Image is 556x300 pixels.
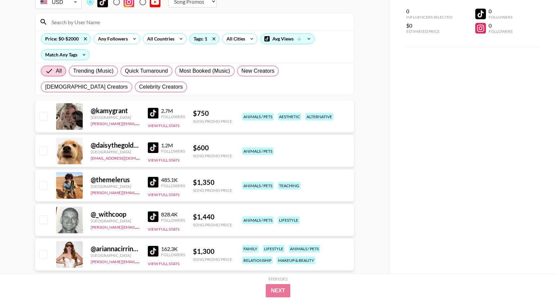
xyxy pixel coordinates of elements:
[289,245,320,253] div: animals / pets
[91,189,189,195] a: [PERSON_NAME][EMAIL_ADDRESS][DOMAIN_NAME]
[406,15,452,20] div: Influencers Selected
[91,154,157,161] a: [EMAIL_ADDRESS][DOMAIN_NAME]
[278,216,300,224] div: lifestyle
[193,257,232,262] div: Song Promo Price
[242,147,274,155] div: animals / pets
[278,113,301,120] div: aesthetic
[148,192,179,197] button: View Full Stats
[161,183,185,188] div: Followers
[91,184,140,189] div: [GEOGRAPHIC_DATA]
[161,149,185,154] div: Followers
[406,8,452,15] div: 0
[161,246,185,252] div: 162.3K
[56,67,62,75] span: All
[91,115,140,120] div: [GEOGRAPHIC_DATA]
[193,213,232,221] div: $ 1,440
[91,253,140,258] div: [GEOGRAPHIC_DATA]
[91,107,140,115] div: @ kamygrant
[278,182,301,189] div: teaching
[148,108,158,118] img: TikTok
[242,182,274,189] div: animals / pets
[91,223,189,230] a: [PERSON_NAME][EMAIL_ADDRESS][DOMAIN_NAME]
[268,276,288,281] div: Step 1 of 2
[242,245,259,253] div: family
[260,34,314,44] div: Avg Views
[125,67,168,75] span: Quick Turnaround
[91,176,140,184] div: @ themelerus
[193,144,232,152] div: $ 600
[406,22,452,29] div: $0
[148,142,158,153] img: TikTok
[489,15,512,20] div: Followers
[148,261,179,266] button: View Full Stats
[41,34,91,44] div: Price: $0-$2000
[161,218,185,223] div: Followers
[242,257,273,264] div: relationship
[193,247,232,256] div: $ 1,300
[406,29,452,34] div: Estimated Price
[489,22,512,29] div: 0
[91,245,140,253] div: @ ariannacirrincionereal
[91,258,189,264] a: [PERSON_NAME][EMAIL_ADDRESS][DOMAIN_NAME]
[47,17,350,27] input: Search by User Name
[161,252,185,257] div: Followers
[193,119,232,124] div: Song Promo Price
[242,113,274,120] div: animals / pets
[148,158,179,163] button: View Full Stats
[277,257,316,264] div: makeup & beauty
[148,211,158,222] img: TikTok
[148,123,179,128] button: View Full Stats
[193,178,232,187] div: $ 1,350
[263,245,285,253] div: lifestyle
[193,188,232,193] div: Song Promo Price
[94,34,129,44] div: Any Followers
[489,29,512,34] div: Followers
[161,211,185,218] div: 828.4K
[143,34,176,44] div: All Countries
[266,284,291,297] button: Next
[161,142,185,149] div: 1.2M
[241,67,275,75] span: New Creators
[45,83,128,91] span: [DEMOGRAPHIC_DATA] Creators
[190,34,219,44] div: Tags: 1
[193,222,232,227] div: Song Promo Price
[161,108,185,114] div: 2.7M
[91,120,221,126] a: [PERSON_NAME][EMAIL_ADDRESS][PERSON_NAME][DOMAIN_NAME]
[91,141,140,149] div: @ daisythegoldiee
[161,177,185,183] div: 485.1K
[73,67,114,75] span: Trending (Music)
[223,34,246,44] div: All Cities
[179,67,230,75] span: Most Booked (Music)
[41,50,89,60] div: Match Any Tags
[91,210,140,218] div: @ _withcoop
[193,109,232,117] div: $ 750
[148,177,158,187] img: TikTok
[91,149,140,154] div: [GEOGRAPHIC_DATA]
[161,114,185,119] div: Followers
[139,83,183,91] span: Celebrity Creators
[193,153,232,158] div: Song Promo Price
[148,227,179,232] button: View Full Stats
[148,246,158,257] img: TikTok
[305,113,333,120] div: alternative
[91,218,140,223] div: [GEOGRAPHIC_DATA]
[489,8,512,15] div: 0
[242,216,274,224] div: animals / pets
